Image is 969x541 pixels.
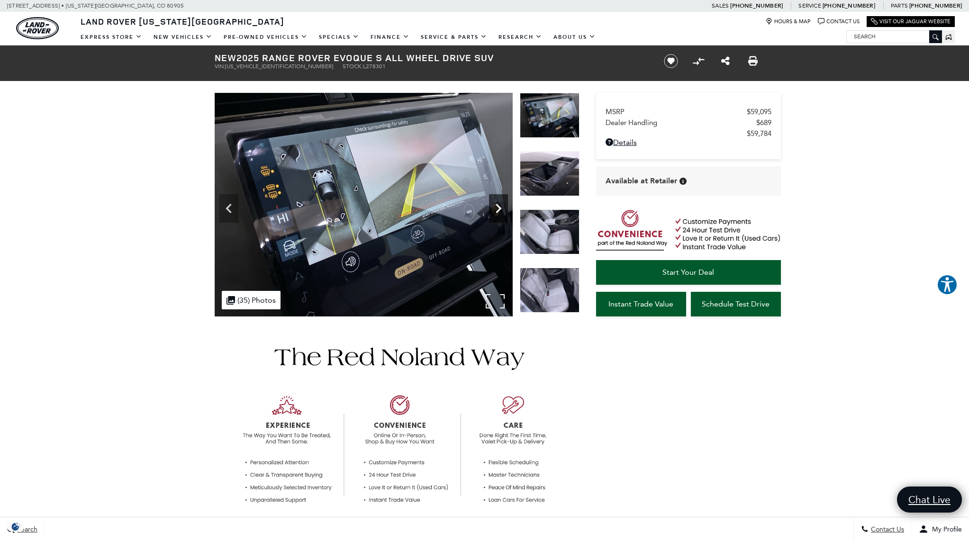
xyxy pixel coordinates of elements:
a: Schedule Test Drive [691,292,781,316]
a: Hours & Map [766,18,811,25]
a: Service & Parts [415,29,493,45]
div: (35) Photos [222,291,281,309]
img: Opt-Out Icon [5,522,27,532]
a: Research [493,29,548,45]
a: Start Your Deal [596,260,781,285]
section: Click to Open Cookie Consent Modal [5,522,27,532]
a: Print this New 2025 Range Rover Evoque S All Wheel Drive SUV [748,55,758,67]
span: Service [798,2,821,9]
span: Instant Trade Value [608,299,673,308]
aside: Accessibility Help Desk [937,274,958,297]
button: Save vehicle [661,54,681,69]
div: Next [489,194,508,223]
a: $59,784 [606,129,771,138]
a: Share this New 2025 Range Rover Evoque S All Wheel Drive SUV [721,55,730,67]
h1: 2025 Range Rover Evoque S All Wheel Drive SUV [215,53,648,63]
a: Pre-Owned Vehicles [218,29,313,45]
span: My Profile [928,525,962,533]
span: Contact Us [869,525,904,533]
a: About Us [548,29,601,45]
a: Dealer Handling $689 [606,118,771,127]
span: $689 [756,118,771,127]
a: Finance [365,29,415,45]
span: [US_VEHICLE_IDENTIFICATION_NUMBER] [225,63,333,70]
button: Compare Vehicle [691,54,706,68]
img: New 2025 Arroios Grey LAND ROVER S image 26 [520,93,580,138]
span: Dealer Handling [606,118,756,127]
span: Available at Retailer [606,176,677,186]
iframe: YouTube video player [596,321,781,470]
span: Land Rover [US_STATE][GEOGRAPHIC_DATA] [81,16,284,27]
span: Sales [712,2,729,9]
input: Search [847,31,942,42]
a: [STREET_ADDRESS] • [US_STATE][GEOGRAPHIC_DATA], CO 80905 [7,2,184,9]
span: Stock: [343,63,363,70]
a: [PHONE_NUMBER] [909,2,962,9]
img: New 2025 Arroios Grey LAND ROVER S image 27 [520,151,580,196]
div: Vehicle is in stock and ready for immediate delivery. Due to demand, availability is subject to c... [679,178,687,185]
span: Start Your Deal [662,268,714,277]
span: Parts [891,2,908,9]
img: New 2025 Arroios Grey LAND ROVER S image 26 [215,93,513,316]
span: MSRP [606,108,747,116]
a: [PHONE_NUMBER] [823,2,875,9]
button: Explore your accessibility options [937,274,958,295]
img: Land Rover [16,17,59,39]
span: Chat Live [904,493,955,506]
a: Instant Trade Value [596,292,686,316]
a: MSRP $59,095 [606,108,771,116]
nav: Main Navigation [75,29,601,45]
a: Chat Live [897,487,962,513]
a: Contact Us [818,18,860,25]
div: Previous [219,194,238,223]
a: Visit Our Jaguar Website [871,18,951,25]
img: New 2025 Arroios Grey LAND ROVER S image 29 [520,268,580,313]
a: land-rover [16,17,59,39]
img: New 2025 Arroios Grey LAND ROVER S image 28 [520,209,580,254]
span: L278301 [363,63,386,70]
strong: New [215,51,236,64]
a: [PHONE_NUMBER] [730,2,783,9]
button: Open user profile menu [912,517,969,541]
a: Land Rover [US_STATE][GEOGRAPHIC_DATA] [75,16,290,27]
a: Details [606,138,771,147]
a: New Vehicles [148,29,218,45]
span: $59,095 [747,108,771,116]
span: $59,784 [747,129,771,138]
span: Schedule Test Drive [702,299,770,308]
span: VIN: [215,63,225,70]
a: EXPRESS STORE [75,29,148,45]
a: Specials [313,29,365,45]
